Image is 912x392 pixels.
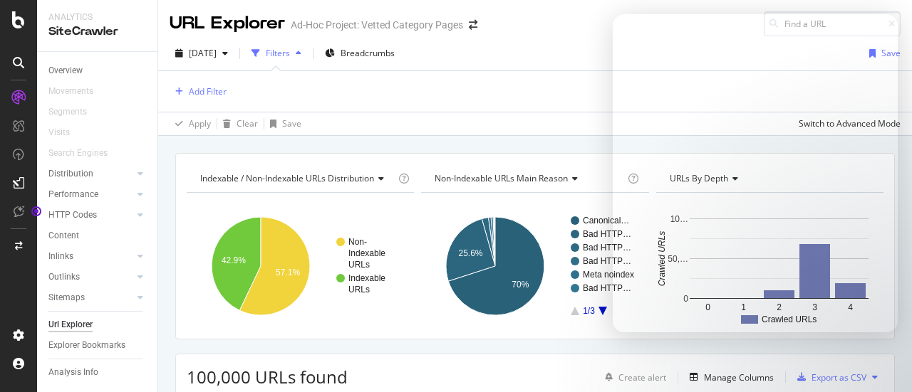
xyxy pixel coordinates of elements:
div: Clear [237,117,258,129]
text: URLs [348,285,370,295]
div: Content [48,228,79,243]
button: Clear [217,112,258,135]
a: Analysis Info [48,365,147,380]
div: arrow-right-arrow-left [469,20,477,30]
span: Non-Indexable URLs Main Reason [435,172,568,184]
svg: A chart. [187,204,410,328]
div: Tooltip anchor [30,205,43,218]
button: Add Filter [170,83,227,100]
button: Breadcrumbs [319,42,400,65]
div: Analytics [48,11,146,23]
div: Analysis Info [48,365,98,380]
a: Search Engines [48,146,122,161]
div: HTTP Codes [48,208,97,223]
button: Apply [170,112,211,135]
span: 2025 Sep. 25th [189,47,217,59]
button: Manage Columns [684,369,774,386]
a: Url Explorer [48,317,147,332]
div: Performance [48,187,98,202]
div: Create alert [618,371,666,383]
div: Filters [266,47,290,59]
a: Segments [48,105,101,120]
div: Add Filter [189,85,227,97]
div: Visits [48,125,70,140]
div: Outlinks [48,270,80,285]
span: 100,000 URLs found [187,365,348,388]
text: Canonical… [583,216,629,226]
div: Manage Columns [704,371,774,383]
a: HTTP Codes [48,208,133,223]
button: [DATE] [170,42,234,65]
div: Export as CSV [812,371,866,383]
div: Url Explorer [48,317,93,332]
div: SiteCrawler [48,23,146,40]
text: Non- [348,237,367,247]
text: Indexable [348,248,385,258]
div: Overview [48,63,83,78]
text: Bad HTTP… [583,243,631,253]
a: Distribution [48,166,133,181]
span: Indexable / Non-Indexable URLs distribution [200,172,374,184]
div: Distribution [48,166,93,181]
div: Sitemaps [48,290,85,305]
h4: Non-Indexable URLs Main Reason [432,167,624,190]
div: Movements [48,84,93,99]
button: Create alert [599,366,666,388]
div: URL Explorer [170,11,285,36]
text: 25.6% [459,248,483,258]
div: Explorer Bookmarks [48,338,125,353]
text: Bad HTTP… [583,256,631,266]
iframe: Intercom live chat [864,344,898,378]
text: 70% [512,280,529,290]
text: Indexable [348,273,385,283]
input: Find a URL [764,11,901,36]
a: Performance [48,187,133,202]
text: URLs [348,260,370,270]
a: Sitemaps [48,290,133,305]
a: Movements [48,84,108,99]
div: Save [282,117,301,129]
div: Inlinks [48,249,73,264]
button: Save [264,112,301,135]
svg: A chart. [421,204,645,328]
a: Visits [48,125,84,140]
a: Outlinks [48,270,133,285]
iframe: Intercom live chat [613,14,898,332]
text: 1/3 [583,306,595,316]
text: 57.1% [276,267,300,277]
div: Ad-Hoc Project: Vetted Category Pages [291,18,463,32]
span: Breadcrumbs [341,47,395,59]
text: Meta noindex [583,270,634,280]
text: 42.9% [222,255,246,265]
div: Search Engines [48,146,108,161]
a: Content [48,228,147,243]
a: Inlinks [48,249,133,264]
button: Export as CSV [792,366,866,388]
a: Explorer Bookmarks [48,338,147,353]
text: Bad HTTP… [583,229,631,239]
a: Overview [48,63,147,78]
div: Segments [48,105,87,120]
div: Apply [189,117,211,129]
text: Bad HTTP… [583,283,631,293]
button: Filters [246,42,307,65]
h4: Indexable / Non-Indexable URLs Distribution [197,167,395,190]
